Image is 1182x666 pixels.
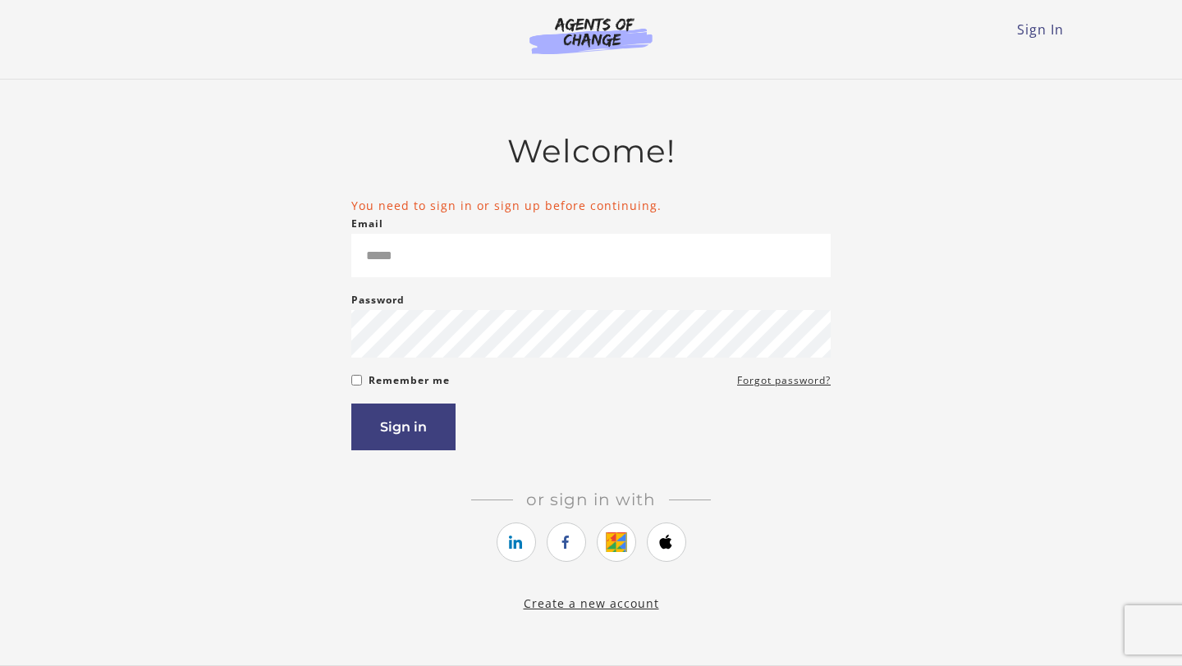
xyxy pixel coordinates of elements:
[597,522,636,562] a: https://courses.thinkific.com/users/auth/google?ss%5Breferral%5D=&ss%5Buser_return_to%5D=%2Fenrol...
[647,522,686,562] a: https://courses.thinkific.com/users/auth/apple?ss%5Breferral%5D=&ss%5Buser_return_to%5D=%2Fenroll...
[369,371,450,390] label: Remember me
[524,595,659,611] a: Create a new account
[497,522,536,562] a: https://courses.thinkific.com/users/auth/linkedin?ss%5Breferral%5D=&ss%5Buser_return_to%5D=%2Fenr...
[351,290,405,310] label: Password
[512,16,670,54] img: Agents of Change Logo
[547,522,586,562] a: https://courses.thinkific.com/users/auth/facebook?ss%5Breferral%5D=&ss%5Buser_return_to%5D=%2Fenr...
[351,197,831,214] li: You need to sign in or sign up before continuing.
[351,404,456,450] button: Sign in
[737,371,831,390] a: Forgot password?
[351,214,383,234] label: Email
[1017,21,1064,39] a: Sign In
[513,490,669,509] span: Or sign in with
[351,132,831,171] h2: Welcome!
